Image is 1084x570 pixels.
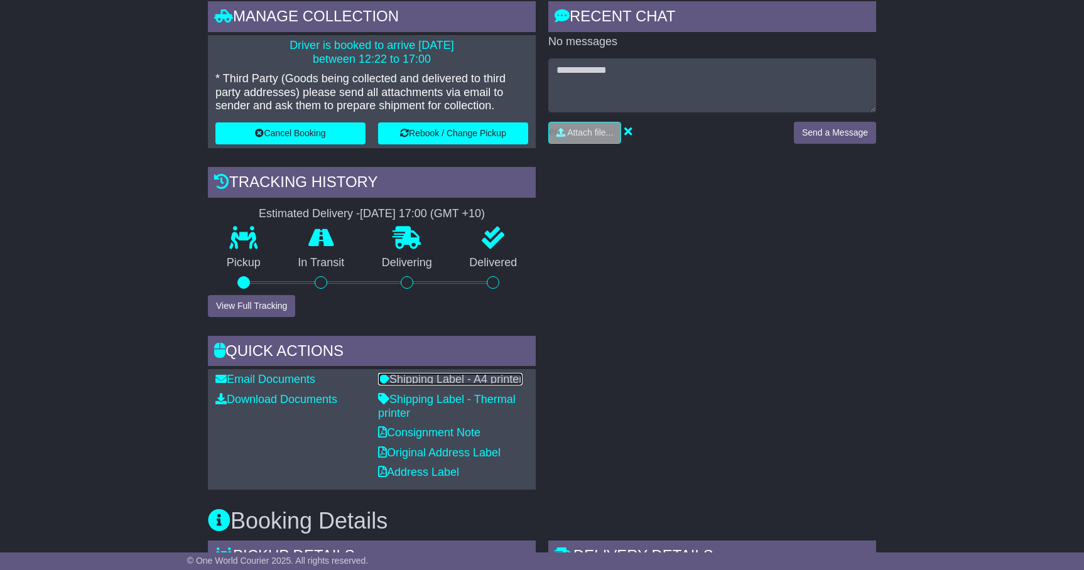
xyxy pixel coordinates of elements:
a: Original Address Label [378,446,501,459]
p: * Third Party (Goods being collected and delivered to third party addresses) please send all atta... [215,72,528,113]
button: View Full Tracking [208,295,295,317]
button: Cancel Booking [215,122,366,144]
span: © One World Courier 2025. All rights reserved. [187,556,369,566]
a: Email Documents [215,373,315,385]
p: Delivering [363,256,451,270]
h3: Booking Details [208,508,876,534]
a: Address Label [378,466,459,478]
a: Shipping Label - A4 printer [378,373,523,385]
a: Download Documents [215,393,337,406]
a: Consignment Note [378,426,480,439]
p: No messages [548,35,876,49]
div: Manage collection [208,1,536,35]
div: Quick Actions [208,336,536,370]
a: Shipping Label - Thermal printer [378,393,516,419]
button: Rebook / Change Pickup [378,122,528,144]
div: Tracking history [208,167,536,201]
p: Delivered [451,256,536,270]
div: [DATE] 17:00 (GMT +10) [360,207,485,221]
div: Estimated Delivery - [208,207,536,221]
p: Driver is booked to arrive [DATE] between 12:22 to 17:00 [215,39,528,66]
div: RECENT CHAT [548,1,876,35]
p: In Transit [279,256,364,270]
button: Send a Message [794,122,876,144]
p: Pickup [208,256,279,270]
